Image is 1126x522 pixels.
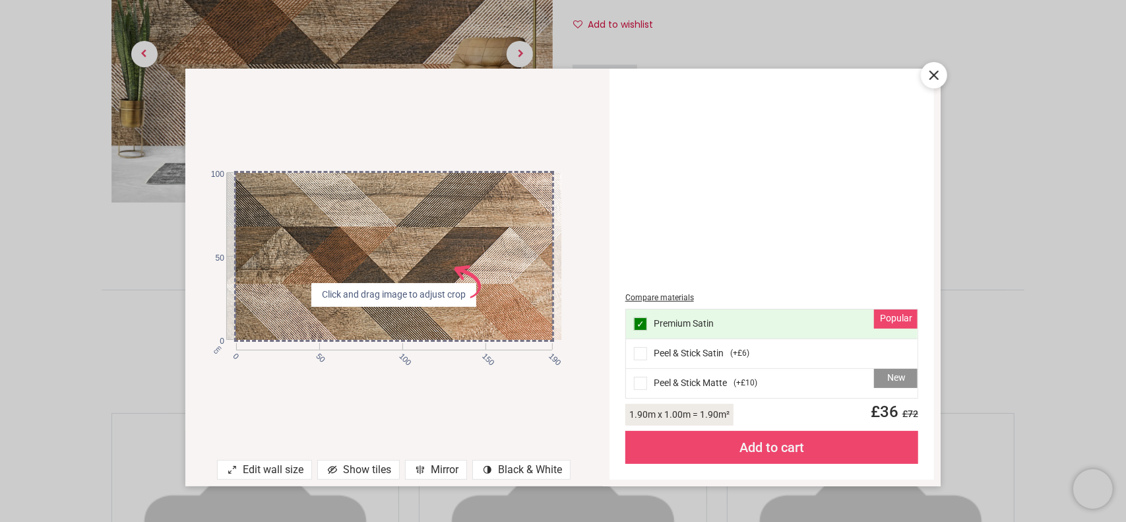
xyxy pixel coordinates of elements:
[625,292,918,304] div: Compare materials
[199,169,224,180] span: 100
[625,404,734,426] div: 1.90 m x 1.00 m = 1.90 m²
[317,288,471,302] span: Click and drag image to adjust crop
[626,339,918,369] div: Peel & Stick Satin
[472,460,571,480] div: Black & White
[212,344,223,355] span: cm
[199,253,224,264] span: 50
[317,460,400,480] div: Show tiles
[546,351,555,360] span: 190
[217,460,312,480] div: Edit wall size
[480,351,488,360] span: 150
[730,348,749,359] span: ( +£6 )
[230,351,239,360] span: 0
[626,310,918,339] div: Premium Satin
[863,403,918,421] span: £ 36
[625,431,918,464] div: Add to cart
[874,369,918,389] div: New
[199,336,224,347] span: 0
[898,408,918,419] span: £ 72
[405,460,467,480] div: Mirror
[1073,469,1113,509] iframe: Brevo live chat
[396,351,405,360] span: 100
[313,351,322,360] span: 50
[637,319,644,329] span: ✓
[874,310,918,329] div: Popular
[626,369,918,398] div: Peel & Stick Matte
[734,377,757,389] span: ( +£10 )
